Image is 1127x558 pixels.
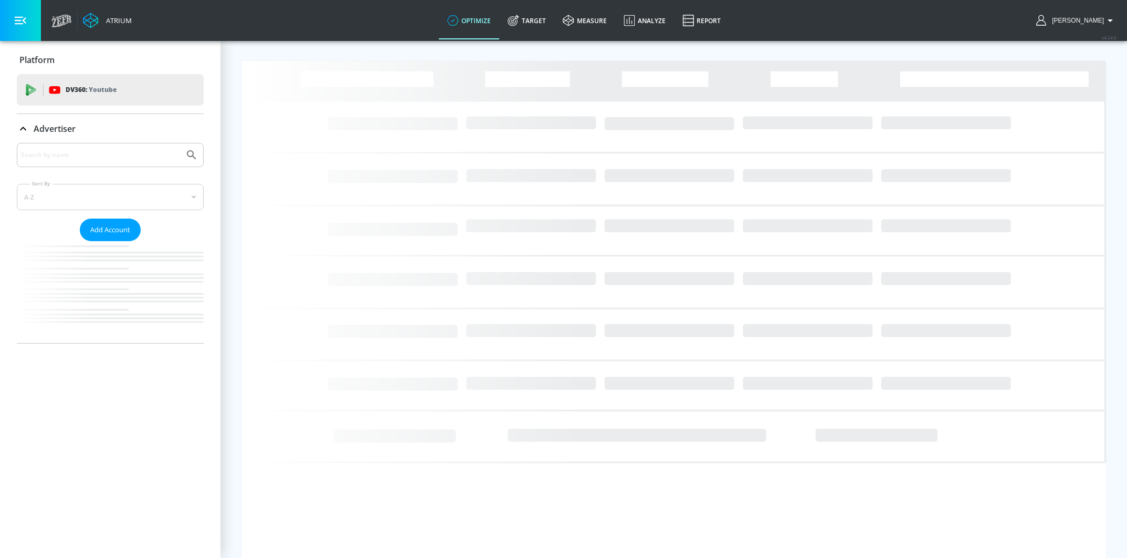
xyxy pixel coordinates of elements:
a: Atrium [83,13,132,28]
a: optimize [439,2,499,39]
p: Advertiser [34,123,76,135]
span: Add Account [90,224,130,236]
p: Youtube [89,84,117,95]
button: [PERSON_NAME] [1036,14,1117,27]
p: DV360: [66,84,117,96]
a: measure [554,2,615,39]
div: Advertiser [17,143,204,343]
div: Platform [17,45,204,75]
a: Analyze [615,2,674,39]
p: Platform [19,54,55,66]
span: v 4.24.0 [1102,35,1117,40]
span: login as: veronica.hernandez@zefr.com [1048,17,1104,24]
div: Advertiser [17,114,204,143]
a: Report [674,2,729,39]
button: Add Account [80,219,141,241]
nav: list of Advertiser [17,241,204,343]
label: Sort By [30,180,52,187]
div: DV360: Youtube [17,74,204,106]
div: A-Z [17,184,204,210]
a: Target [499,2,554,39]
input: Search by name [21,148,180,162]
div: Atrium [102,16,132,25]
